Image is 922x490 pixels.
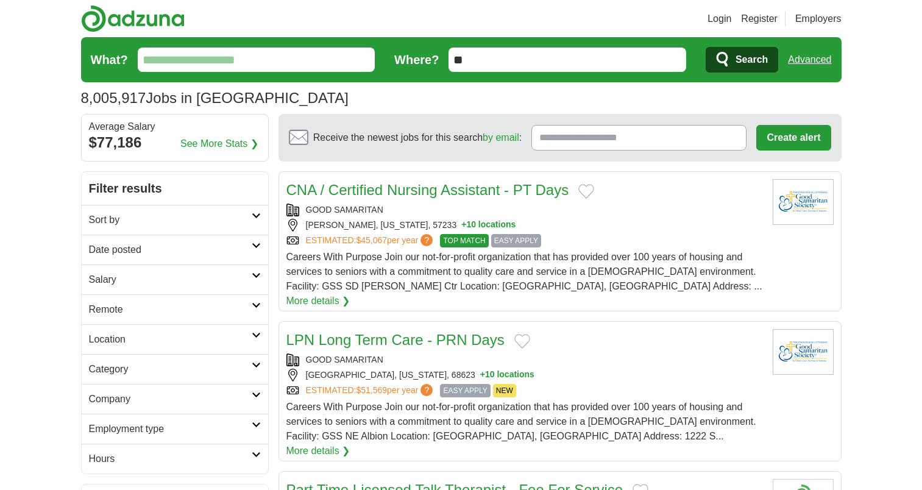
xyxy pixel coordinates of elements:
[81,87,146,109] span: 8,005,917
[306,205,383,215] a: GOOD SAMARITAN
[82,235,268,265] a: Date posted
[741,12,778,26] a: Register
[773,179,834,225] img: Good Samaritan Society logo
[356,235,387,245] span: $45,067
[81,90,349,106] h1: Jobs in [GEOGRAPHIC_DATA]
[356,385,387,395] span: $51,569
[89,122,261,132] div: Average Salary
[286,444,350,458] a: More details ❯
[480,369,485,382] span: +
[82,265,268,294] a: Salary
[514,334,530,349] button: Add to favorite jobs
[706,47,778,73] button: Search
[286,182,569,198] a: CNA / Certified Nursing Assistant - PT Days
[440,384,490,397] span: EASY APPLY
[773,329,834,375] img: Good Samaritan Society logo
[313,130,522,145] span: Receive the newest jobs for this search :
[286,332,505,348] a: LPN Long Term Care - PRN Days
[286,294,350,308] a: More details ❯
[756,125,831,151] button: Create alert
[491,234,541,247] span: EASY APPLY
[89,332,252,347] h2: Location
[89,422,252,436] h2: Employment type
[82,384,268,414] a: Company
[82,354,268,384] a: Category
[180,137,258,151] a: See More Stats ❯
[82,172,268,205] h2: Filter results
[89,452,252,466] h2: Hours
[81,5,185,32] img: Adzuna logo
[394,51,439,69] label: Where?
[461,219,516,232] button: +10 locations
[89,362,252,377] h2: Category
[707,12,731,26] a: Login
[440,234,488,247] span: TOP MATCH
[578,184,594,199] button: Add to favorite jobs
[82,324,268,354] a: Location
[89,302,252,317] h2: Remote
[286,369,763,382] div: [GEOGRAPHIC_DATA], [US_STATE], 68623
[82,205,268,235] a: Sort by
[286,219,763,232] div: [PERSON_NAME], [US_STATE], 57233
[420,384,433,396] span: ?
[480,369,534,382] button: +10 locations
[788,48,831,72] a: Advanced
[82,294,268,324] a: Remote
[89,213,252,227] h2: Sort by
[286,252,762,291] span: Careers With Purpose Join our not-for-profit organization that has provided over 100 years of hou...
[91,51,128,69] label: What?
[89,132,261,154] div: $77,186
[306,355,383,364] a: GOOD SAMARITAN
[82,414,268,444] a: Employment type
[306,384,436,397] a: ESTIMATED:$51,569per year?
[89,243,252,257] h2: Date posted
[461,219,466,232] span: +
[493,384,516,397] span: NEW
[286,402,756,441] span: Careers With Purpose Join our not-for-profit organization that has provided over 100 years of hou...
[483,132,519,143] a: by email
[89,272,252,287] h2: Salary
[306,234,436,247] a: ESTIMATED:$45,067per year?
[795,12,842,26] a: Employers
[736,48,768,72] span: Search
[89,392,252,407] h2: Company
[82,444,268,474] a: Hours
[420,234,433,246] span: ?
